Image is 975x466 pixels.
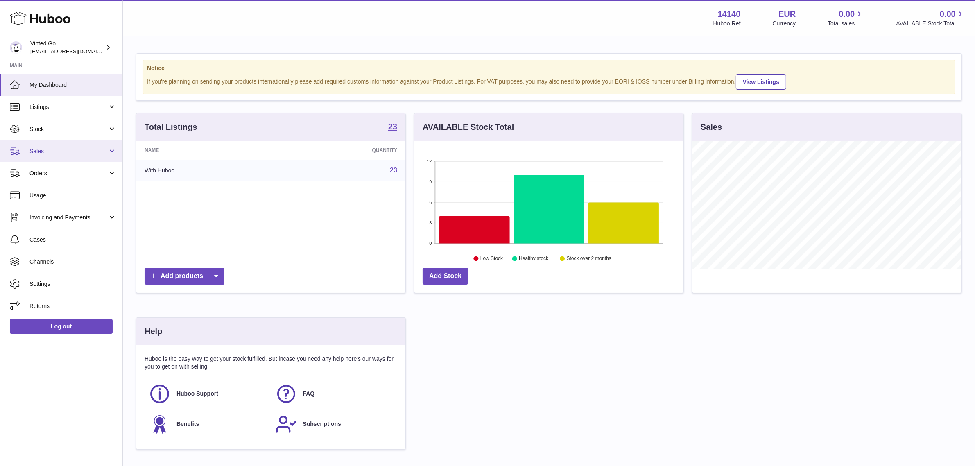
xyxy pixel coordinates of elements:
span: Returns [29,302,116,310]
span: Benefits [176,420,199,428]
strong: EUR [778,9,796,20]
h3: AVAILABLE Stock Total [423,122,514,133]
span: Settings [29,280,116,288]
a: 23 [390,167,397,174]
strong: 23 [388,122,397,131]
span: Invoicing and Payments [29,214,108,222]
a: Subscriptions [275,413,394,435]
text: 6 [429,200,432,205]
span: Cases [29,236,116,244]
span: Huboo Support [176,390,218,398]
td: With Huboo [136,160,278,181]
a: 23 [388,122,397,132]
text: Healthy stock [519,256,549,262]
span: Subscriptions [303,420,341,428]
a: Add products [145,268,224,285]
text: 12 [427,159,432,164]
a: Add Stock [423,268,468,285]
strong: Notice [147,64,951,72]
span: 0.00 [839,9,855,20]
div: Currency [773,20,796,27]
span: Total sales [828,20,864,27]
text: 9 [429,179,432,184]
text: 0 [429,241,432,246]
th: Name [136,141,278,160]
a: View Listings [736,74,786,90]
strong: 14140 [718,9,741,20]
span: Orders [29,170,108,177]
p: Huboo is the easy way to get your stock fulfilled. But incase you need any help here's our ways f... [145,355,397,371]
span: Listings [29,103,108,111]
a: 0.00 AVAILABLE Stock Total [896,9,965,27]
a: 0.00 Total sales [828,9,864,27]
text: Low Stock [480,256,503,262]
div: Vinted Go [30,40,104,55]
h3: Help [145,326,162,337]
span: FAQ [303,390,315,398]
text: Stock over 2 months [567,256,611,262]
div: If you're planning on sending your products internationally please add required customs informati... [147,73,951,90]
h3: Total Listings [145,122,197,133]
span: 0.00 [940,9,956,20]
span: My Dashboard [29,81,116,89]
span: Stock [29,125,108,133]
a: Benefits [149,413,267,435]
th: Quantity [278,141,405,160]
text: 3 [429,220,432,225]
span: Sales [29,147,108,155]
a: FAQ [275,383,394,405]
a: Huboo Support [149,383,267,405]
span: AVAILABLE Stock Total [896,20,965,27]
span: Usage [29,192,116,199]
span: [EMAIL_ADDRESS][DOMAIN_NAME] [30,48,120,54]
img: internalAdmin-14140@internal.huboo.com [10,41,22,54]
div: Huboo Ref [713,20,741,27]
span: Channels [29,258,116,266]
a: Log out [10,319,113,334]
h3: Sales [701,122,722,133]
